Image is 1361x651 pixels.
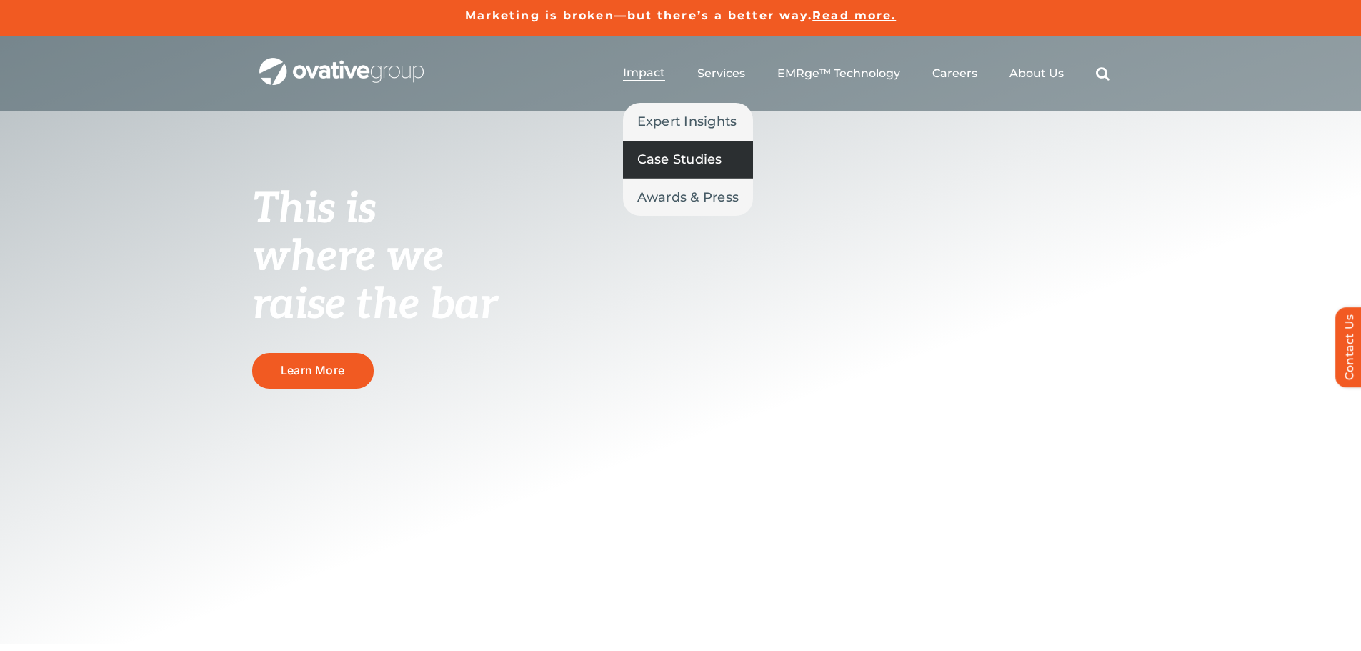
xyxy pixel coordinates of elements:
span: Learn More [281,364,344,377]
span: Expert Insights [637,111,737,131]
a: About Us [1009,66,1064,81]
a: EMRge™ Technology [777,66,900,81]
span: This is [252,184,377,235]
a: Impact [623,66,665,81]
a: OG_Full_horizontal_WHT [259,56,424,70]
span: Impact [623,66,665,80]
a: Case Studies [623,141,754,178]
a: Read more. [812,9,896,22]
span: Case Studies [637,149,722,169]
a: Careers [932,66,977,81]
a: Services [697,66,745,81]
span: where we raise the bar [252,232,497,331]
a: Search [1096,66,1110,81]
a: Expert Insights [623,103,754,140]
a: Awards & Press [623,179,754,216]
nav: Menu [623,51,1110,96]
span: Awards & Press [637,187,739,207]
a: Marketing is broken—but there’s a better way. [465,9,813,22]
a: Learn More [252,353,374,388]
